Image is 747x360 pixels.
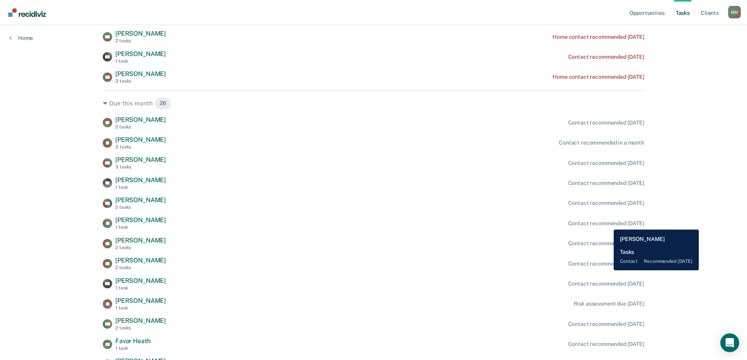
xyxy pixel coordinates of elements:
div: Contact recommended [DATE] [568,220,644,227]
span: [PERSON_NAME] [115,70,166,78]
div: 2 tasks [115,204,166,210]
div: 1 task [115,185,166,190]
span: [PERSON_NAME] [115,30,166,37]
span: Favor Heath [115,337,150,345]
span: [PERSON_NAME] [115,297,166,304]
div: Contact recommended [DATE] [568,180,644,186]
div: Contact recommended [DATE] [568,54,644,60]
div: 1 task [115,224,166,230]
span: [PERSON_NAME] [115,196,166,204]
div: 2 tasks [115,265,166,270]
img: Recidiviz [8,8,46,17]
div: Risk assessment due [DATE] [574,300,644,307]
div: 3 tasks [115,164,166,170]
span: [PERSON_NAME] [115,257,166,264]
span: [PERSON_NAME] [115,237,166,244]
div: Open Intercom Messenger [720,333,739,352]
div: 1 task [115,58,166,64]
div: Contact recommended [DATE] [568,200,644,206]
span: [PERSON_NAME] [115,136,166,143]
div: Home contact recommended [DATE] [553,34,644,40]
div: Contact recommended [DATE] [568,341,644,347]
div: Contact recommended in a month [559,139,644,146]
div: Contact recommended [DATE] [568,321,644,327]
div: 3 tasks [115,78,166,84]
div: 3 tasks [115,144,166,150]
span: [PERSON_NAME] [115,317,166,324]
div: Due this month 26 [103,97,644,110]
div: Home contact recommended [DATE] [553,74,644,80]
div: Contact recommended [DATE] [568,160,644,166]
span: [PERSON_NAME] [115,216,166,224]
div: M M [728,6,741,18]
div: Contact recommended [DATE] [568,240,644,247]
span: [PERSON_NAME] [115,156,166,163]
div: 2 tasks [115,38,166,43]
div: 2 tasks [115,124,166,130]
div: 1 task [115,346,150,351]
div: Contact recommended [DATE] [568,119,644,126]
a: Home [9,34,33,42]
div: 2 tasks [115,325,166,331]
div: 1 task [115,285,166,291]
span: [PERSON_NAME] [115,116,166,123]
div: Contact recommended [DATE] [568,280,644,287]
div: Contact recommended [DATE] [568,261,644,267]
span: [PERSON_NAME] [115,277,166,284]
div: 1 task [115,305,166,311]
span: 26 [154,97,171,110]
div: 2 tasks [115,245,166,250]
span: [PERSON_NAME] [115,176,166,184]
span: [PERSON_NAME] [115,50,166,58]
button: Profile dropdown button [728,6,741,18]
